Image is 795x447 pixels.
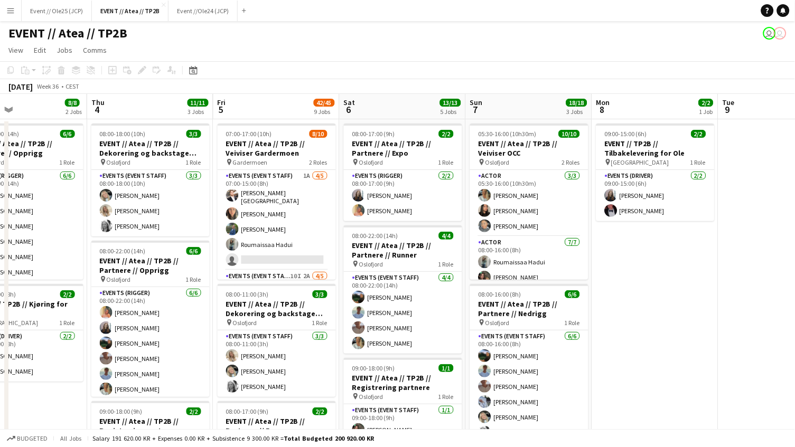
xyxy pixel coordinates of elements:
[91,416,210,435] h3: EVENT // Atea // TP2B // Registrering partnere
[100,247,146,255] span: 08:00-22:00 (14h)
[310,158,328,166] span: 2 Roles
[186,130,201,138] span: 3/3
[233,319,257,327] span: Oslofjord
[91,241,210,397] app-job-card: 08:00-22:00 (14h)6/6EVENT // Atea // TP2B // Partnere // Opprigg Oslofjord1 RoleEvents (Rigger)6/...
[5,433,49,444] button: Budgeted
[470,284,588,440] app-job-card: 08:00-16:00 (8h)6/6EVENT // Atea // TP2B // Partnere // Nedrigg Oslofjord1 RoleEvents (Event Staf...
[169,1,238,21] button: Event //Ole24 (JCP)
[8,45,23,55] span: View
[344,123,462,221] app-job-card: 08:00-17:00 (9h)2/2EVENT // Atea // TP2B // Partnere // Expo Oslofjord1 RoleEvents (Rigger)2/208:...
[4,43,27,57] a: View
[226,130,272,138] span: 07:00-17:00 (10h)
[438,260,454,268] span: 1 Role
[218,330,336,397] app-card-role: Events (Event Staff)3/308:00-11:00 (3h)[PERSON_NAME][PERSON_NAME][PERSON_NAME]
[17,435,48,442] span: Budgeted
[763,27,776,40] app-user-avatar: Ole Rise
[344,404,462,440] app-card-role: Events (Event Staff)1/109:00-18:00 (9h)[PERSON_NAME]
[596,139,715,158] h3: EVENT // TP2B // Tilbakelevering for Ole
[312,319,328,327] span: 1 Role
[352,364,395,372] span: 09:00-18:00 (9h)
[439,130,454,138] span: 2/2
[344,225,462,354] app-job-card: 08:00-22:00 (14h)4/4EVENT // Atea // TP2B // Partnere // Runner Oslofjord1 RoleEvents (Event Staf...
[440,99,461,107] span: 13/13
[107,158,131,166] span: Oslofjord
[469,103,483,116] span: 7
[567,108,587,116] div: 3 Jobs
[30,43,50,57] a: Edit
[8,81,33,92] div: [DATE]
[439,232,454,240] span: 4/4
[470,123,588,280] app-job-card: 05:30-16:00 (10h30m)10/10EVENT // Atea // TP2B // Veiviser OCC Oslofjord2 RolesActor3/305:30-16:0...
[441,108,461,116] div: 5 Jobs
[359,158,384,166] span: Oslofjord
[60,319,75,327] span: 1 Role
[60,290,75,298] span: 2/2
[596,170,715,221] app-card-role: Events (Driver)2/209:00-15:00 (6h)[PERSON_NAME][PERSON_NAME]
[91,256,210,275] h3: EVENT // Atea // TP2B // Partnere // Opprigg
[226,407,269,415] span: 08:00-17:00 (9h)
[612,158,670,166] span: [GEOGRAPHIC_DATA]
[186,158,201,166] span: 1 Role
[218,299,336,318] h3: EVENT // Atea // TP2B // Dekorering og backstage oppsett
[100,130,146,138] span: 08:00-18:00 (10h)
[66,82,79,90] div: CEST
[344,170,462,221] app-card-role: Events (Rigger)2/208:00-17:00 (9h)[PERSON_NAME][PERSON_NAME]
[57,45,72,55] span: Jobs
[83,45,107,55] span: Comms
[188,108,208,116] div: 3 Jobs
[218,170,336,270] app-card-role: Events (Event Staff)1A4/507:00-15:00 (8h)[PERSON_NAME][GEOGRAPHIC_DATA][PERSON_NAME][PERSON_NAME]...
[470,170,588,236] app-card-role: Actor3/305:30-16:00 (10h30m)[PERSON_NAME][PERSON_NAME][PERSON_NAME]
[58,434,83,442] span: All jobs
[565,319,580,327] span: 1 Role
[226,290,269,298] span: 08:00-11:00 (3h)
[218,416,336,435] h3: EVENT // Atea // TP2B // Partnere // Expo
[352,232,398,240] span: 08:00-22:00 (14h)
[352,130,395,138] span: 08:00-17:00 (9h)
[344,358,462,440] div: 09:00-18:00 (9h)1/1EVENT // Atea // TP2B // Registrering partnere Oslofjord1 RoleEvents (Event St...
[90,103,105,116] span: 4
[218,123,336,280] app-job-card: 07:00-17:00 (10h)8/10EVENT // Atea // TP2B // Veiviser Gardermoen Gardermoen2 RolesEvents (Event ...
[107,275,131,283] span: Oslofjord
[596,98,610,107] span: Mon
[470,330,588,443] app-card-role: Events (Event Staff)6/608:00-16:00 (8h)[PERSON_NAME][PERSON_NAME][PERSON_NAME][PERSON_NAME][PERSO...
[100,407,143,415] span: 09:00-18:00 (9h)
[218,270,336,367] app-card-role: Events (Event Staff)10I2A4/5
[566,99,587,107] span: 18/18
[92,1,169,21] button: EVENT // Atea // TP2B
[91,123,210,236] app-job-card: 08:00-18:00 (10h)3/3EVENT // Atea // TP2B // Dekorering og backstage oppsett Oslofjord1 RoleEvent...
[52,43,77,57] a: Jobs
[218,284,336,397] div: 08:00-11:00 (3h)3/3EVENT // Atea // TP2B // Dekorering og backstage oppsett Oslofjord1 RoleEvents...
[218,98,226,107] span: Fri
[218,139,336,158] h3: EVENT // Atea // TP2B // Veiviser Gardermoen
[699,99,714,107] span: 2/2
[344,98,356,107] span: Sat
[596,123,715,221] div: 09:00-15:00 (6h)2/2EVENT // TP2B // Tilbakelevering for Ole [GEOGRAPHIC_DATA]1 RoleEvents (Driver...
[186,247,201,255] span: 6/6
[470,299,588,318] h3: EVENT // Atea // TP2B // Partnere // Nedrigg
[359,260,384,268] span: Oslofjord
[438,393,454,401] span: 1 Role
[314,108,334,116] div: 9 Jobs
[344,139,462,158] h3: EVENT // Atea // TP2B // Partnere // Expo
[691,130,706,138] span: 2/2
[34,45,46,55] span: Edit
[344,373,462,392] h3: EVENT // Atea // TP2B // Registrering partnere
[344,241,462,260] h3: EVENT // Atea // TP2B // Partnere // Runner
[79,43,111,57] a: Comms
[344,272,462,354] app-card-role: Events (Event Staff)4/408:00-22:00 (14h)[PERSON_NAME][PERSON_NAME][PERSON_NAME][PERSON_NAME]
[562,158,580,166] span: 2 Roles
[605,130,648,138] span: 09:00-15:00 (6h)
[8,25,127,41] h1: EVENT // Atea // TP2B
[22,1,92,21] button: Event // Ole25 (JCP)
[284,434,374,442] span: Total Budgeted 200 920.00 KR
[485,319,510,327] span: Oslofjord
[35,82,61,90] span: Week 36
[595,103,610,116] span: 8
[699,108,713,116] div: 1 Job
[188,99,209,107] span: 11/11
